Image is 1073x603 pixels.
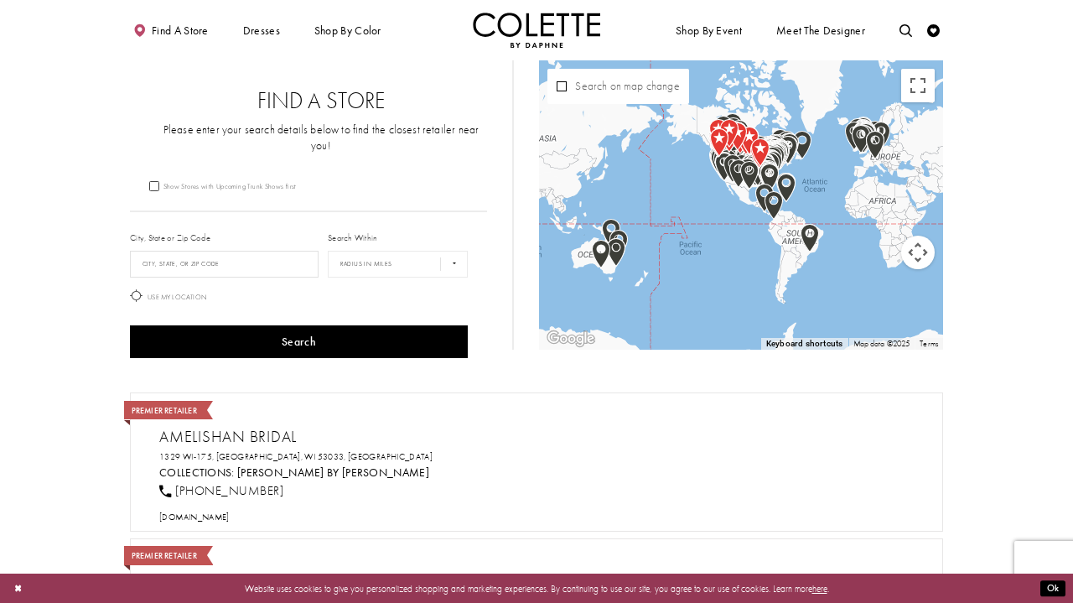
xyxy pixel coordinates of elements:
[543,328,599,350] img: Google
[328,231,377,244] label: Search Within
[130,251,319,278] input: City, State, or ZIP Code
[311,13,384,48] span: Shop by color
[773,13,868,48] a: Meet the designer
[159,512,230,522] a: Opens in new tab
[132,405,197,416] span: Premier Retailer
[812,582,827,594] a: here
[896,13,915,48] a: Toggle search
[159,465,235,480] span: Collections:
[130,325,468,358] button: Search
[8,577,29,600] button: Close Dialog
[91,580,982,596] p: Website uses cookies to give you personalized shopping and marketing experiences. By continuing t...
[237,465,429,480] a: Visit Colette by Daphne page - Opens in new tab
[130,231,210,244] label: City, State or Zip Code
[159,428,926,447] h2: Amelishan Bridal
[473,13,600,48] img: Colette by Daphne
[924,13,943,48] a: Check Wishlist
[243,24,280,37] span: Dresses
[543,328,599,350] a: Open this area in Google Maps (opens a new window)
[853,338,910,349] span: Map data ©2025
[314,24,381,37] span: Shop by color
[539,60,943,350] div: Map with store locations
[132,550,197,561] span: Premier Retailer
[328,251,468,278] select: Radius In Miles
[155,122,486,154] p: Please enter your search details below to find the closest retailer near you!
[155,88,486,113] h2: Find a Store
[765,338,842,350] button: Keyboard shortcuts
[159,451,433,462] a: Opens in new tab
[152,24,209,37] span: Find a store
[473,13,600,48] a: Visit Home Page
[901,69,935,102] button: Toggle fullscreen view
[159,512,230,522] span: [DOMAIN_NAME]
[175,482,283,499] span: [PHONE_NUMBER]
[901,236,935,269] button: Map camera controls
[240,13,283,48] span: Dresses
[776,24,865,37] span: Meet the designer
[1040,580,1065,596] button: Submit Dialog
[672,13,744,48] span: Shop By Event
[920,338,938,349] a: Terms (opens in new tab)
[676,24,742,37] span: Shop By Event
[130,13,211,48] a: Find a store
[159,482,283,499] a: [PHONE_NUMBER]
